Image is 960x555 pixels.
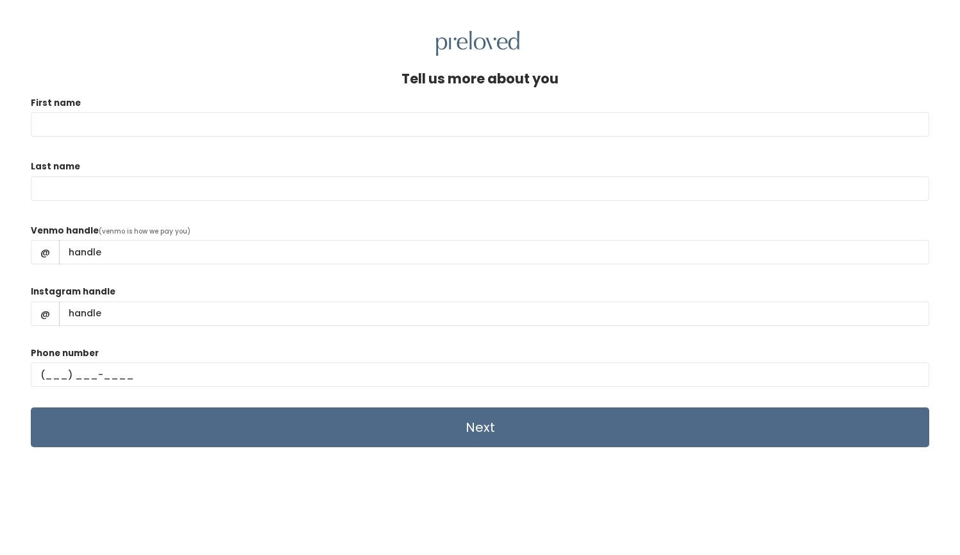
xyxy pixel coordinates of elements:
label: Phone number [31,347,99,360]
input: handle [59,240,929,264]
input: (___) ___-____ [31,363,929,387]
img: preloved logo [436,31,519,56]
span: @ [31,302,60,326]
label: Last name [31,160,80,173]
label: Venmo handle [31,225,99,237]
label: First name [31,97,81,110]
span: @ [31,240,60,264]
input: Next [31,407,929,447]
input: handle [59,302,929,326]
label: Instagram handle [31,286,115,298]
span: (venmo is how we pay you) [99,226,190,236]
h4: Tell us more about you [401,71,559,86]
